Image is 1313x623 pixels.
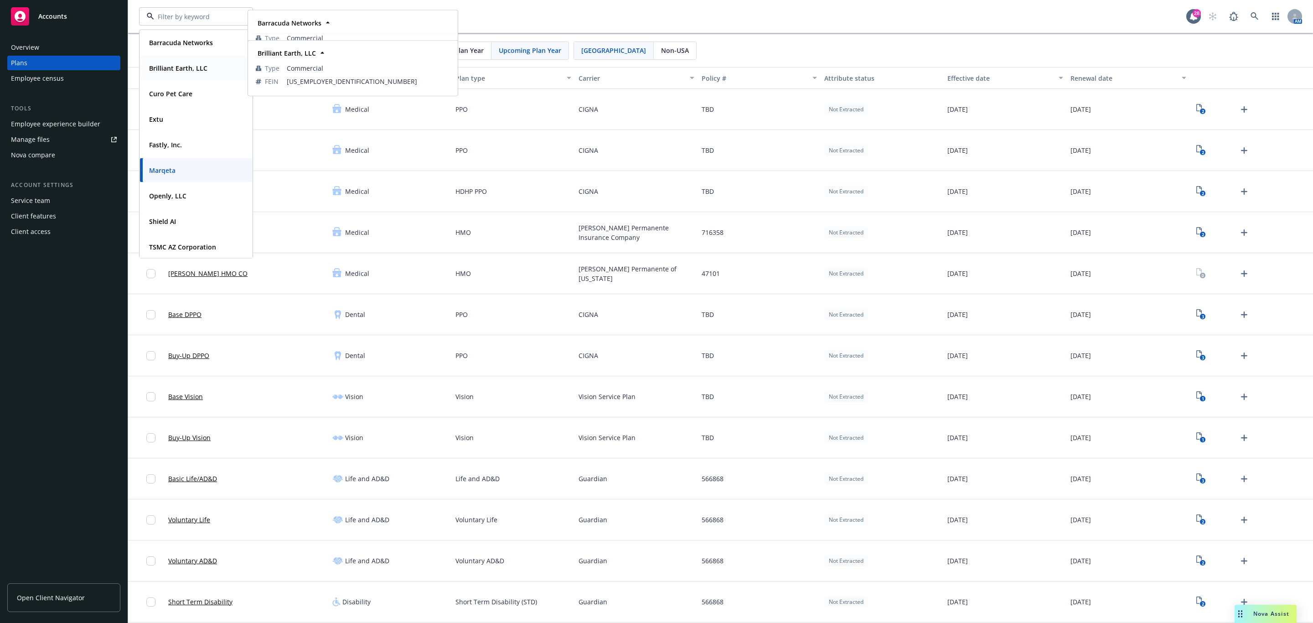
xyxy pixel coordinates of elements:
[168,433,211,442] a: Buy-Up Vision
[579,310,598,319] span: CIGNA
[1070,556,1091,566] span: [DATE]
[149,38,213,47] strong: Barracuda Networks
[11,117,100,131] div: Employee experience builder
[824,473,868,484] div: Not Extracted
[149,140,182,149] strong: Fastly, Inc.
[154,12,234,21] input: Filter by keyword
[149,115,163,124] strong: Extu
[265,33,279,43] span: Type
[146,597,155,607] input: Toggle Row Selected
[579,556,607,566] span: Guardian
[7,209,120,223] a: Client features
[1237,472,1251,486] a: Upload Plan Documents
[1237,143,1251,158] a: Upload Plan Documents
[579,223,694,242] span: [PERSON_NAME] Permanente Insurance Company
[824,104,868,115] div: Not Extracted
[7,71,120,86] a: Employee census
[1194,431,1208,445] a: View Plan Documents
[1246,7,1264,26] a: Search
[824,514,868,525] div: Not Extracted
[345,187,369,196] span: Medical
[7,40,120,55] a: Overview
[579,351,598,360] span: CIGNA
[455,145,468,155] span: PPO
[258,49,316,57] strong: Brilliant Earth, LLC
[579,392,636,401] span: Vision Service Plan
[455,351,468,360] span: PPO
[455,187,487,196] span: HDHP PPO
[947,351,968,360] span: [DATE]
[579,73,684,83] div: Carrier
[947,597,968,607] span: [DATE]
[168,515,210,524] a: Voluntary Life
[11,209,56,223] div: Client features
[1235,605,1246,623] div: Drag to move
[698,67,821,89] button: Policy #
[1201,437,1204,443] text: 1
[581,46,646,55] span: [GEOGRAPHIC_DATA]
[1201,191,1204,197] text: 2
[1237,431,1251,445] a: Upload Plan Documents
[1194,143,1208,158] a: View Plan Documents
[947,433,968,442] span: [DATE]
[579,515,607,524] span: Guardian
[11,224,51,239] div: Client access
[345,433,363,442] span: Vision
[1070,187,1091,196] span: [DATE]
[824,391,868,402] div: Not Extracted
[1070,145,1091,155] span: [DATE]
[146,392,155,401] input: Toggle Row Selected
[1070,515,1091,524] span: [DATE]
[1201,232,1204,238] text: 2
[1237,266,1251,281] a: Upload Plan Documents
[1253,610,1289,618] span: Nova Assist
[579,474,607,483] span: Guardian
[661,46,689,55] span: Non-USA
[1070,392,1091,401] span: [DATE]
[455,104,468,114] span: PPO
[1201,601,1204,607] text: 2
[947,269,968,278] span: [DATE]
[1201,314,1204,320] text: 3
[1194,307,1208,322] a: View Plan Documents
[1201,355,1204,361] text: 3
[11,56,27,70] div: Plans
[947,104,968,114] span: [DATE]
[345,515,389,524] span: Life and AD&D
[455,474,500,483] span: Life and AD&D
[824,596,868,607] div: Not Extracted
[824,73,940,83] div: Attribute status
[149,192,186,200] strong: Openly, LLC
[702,145,714,155] span: TBD
[579,104,598,114] span: CIGNA
[1070,474,1091,483] span: [DATE]
[1194,472,1208,486] a: View Plan Documents
[258,19,321,27] strong: Barracuda Networks
[1237,595,1251,609] a: Upload Plan Documents
[11,71,64,86] div: Employee census
[575,67,698,89] button: Carrier
[579,187,598,196] span: CIGNA
[345,351,365,360] span: Dental
[168,351,209,360] a: Buy-Up DPPO
[1070,228,1091,237] span: [DATE]
[7,224,120,239] a: Client access
[455,269,471,278] span: HMO
[1201,109,1204,114] text: 2
[168,310,202,319] a: Base DPPO
[1237,102,1251,117] a: Upload Plan Documents
[7,104,120,113] div: Tools
[824,186,868,197] div: Not Extracted
[824,268,868,279] div: Not Extracted
[345,556,389,566] span: Life and AD&D
[11,40,39,55] div: Overview
[702,187,714,196] span: TBD
[168,474,217,483] a: Basic Life/AD&D
[824,145,868,156] div: Not Extracted
[824,309,868,320] div: Not Extracted
[455,73,561,83] div: Plan type
[702,392,714,401] span: TBD
[821,67,944,89] button: Attribute status
[579,145,598,155] span: CIGNA
[579,597,607,607] span: Guardian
